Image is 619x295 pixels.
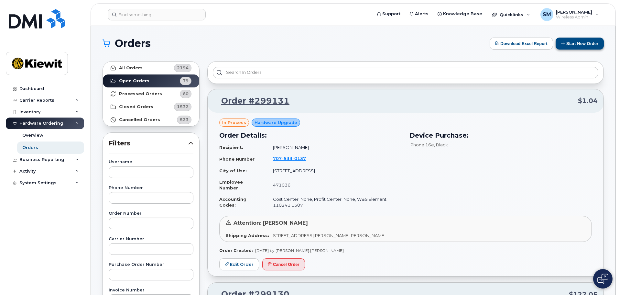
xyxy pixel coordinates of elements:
[255,119,297,126] span: Hardware Upgrade
[213,95,289,107] a: Order #299131
[267,176,402,194] td: 471036
[103,74,199,87] a: Open Orders79
[119,65,143,71] strong: All Orders
[233,220,308,226] span: Attention: [PERSON_NAME]
[226,233,269,238] strong: Shipping Address:
[273,156,314,161] a: 7075330137
[119,78,149,84] strong: Open Orders
[578,96,598,106] span: $1.04
[409,130,592,140] h3: Device Purchase:
[292,156,306,161] span: 0137
[409,142,434,147] span: iPhone 16e
[177,104,189,110] span: 1532
[103,62,199,74] a: All Orders2194
[119,117,160,122] strong: Cancelled Orders
[180,117,189,123] span: 523
[103,100,199,113] a: Closed Orders1532
[219,197,246,208] strong: Accounting Codes:
[490,38,553,50] button: Download Excel Report
[267,142,402,153] td: [PERSON_NAME]
[109,288,193,292] label: Invoice Number
[109,237,193,241] label: Carrier Number
[219,248,253,253] strong: Order Created:
[103,87,199,100] a: Processed Orders60
[109,211,193,216] label: Order Number
[119,104,153,109] strong: Closed Orders
[103,113,199,126] a: Cancelled Orders523
[183,78,189,84] span: 79
[219,258,259,270] a: Edit Order
[219,145,243,150] strong: Recipient:
[267,165,402,176] td: [STREET_ADDRESS]
[273,156,306,161] span: 707
[267,194,402,211] td: Cost Center: None, Profit Center: None, WBS Element: 110241.1307
[222,119,246,126] span: in process
[219,168,247,173] strong: City of Use:
[556,38,604,50] button: Start New Order
[177,65,189,71] span: 2194
[255,248,344,253] span: [DATE] by [PERSON_NAME].[PERSON_NAME]
[219,130,402,140] h3: Order Details:
[597,274,608,284] img: Open chat
[272,233,386,238] span: [STREET_ADDRESS][PERSON_NAME][PERSON_NAME]
[262,258,305,270] button: Cancel Order
[213,67,598,78] input: Search in orders
[115,39,151,48] span: Orders
[109,160,193,164] label: Username
[183,91,189,97] span: 60
[109,186,193,190] label: Phone Number
[219,156,255,162] strong: Phone Number
[434,142,448,147] span: , Black
[119,91,162,96] strong: Processed Orders
[219,179,243,191] strong: Employee Number
[109,139,188,148] span: Filters
[282,156,292,161] span: 533
[109,263,193,267] label: Purchase Order Number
